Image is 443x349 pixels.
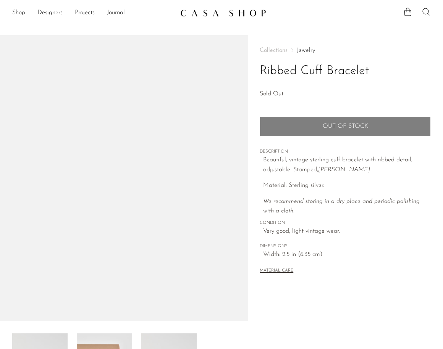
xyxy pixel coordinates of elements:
[263,155,431,175] p: Beautiful, vintage sterling cuff bracelet with ribbed detail, adjustable. Stamped,
[12,6,174,19] nav: Desktop navigation
[260,243,431,250] span: DIMENSIONS
[263,181,431,191] p: Material: Sterling silver.
[370,167,371,173] em: .
[323,123,368,130] span: Out of stock
[263,227,431,236] span: Very good; light vintage wear.
[260,268,293,274] button: MATERIAL CARE
[260,47,288,53] span: Collections
[318,167,370,173] em: [PERSON_NAME]
[12,6,174,19] ul: NEW HEADER MENU
[297,47,315,53] a: Jewelry
[75,8,95,18] a: Projects
[107,8,125,18] a: Journal
[260,91,283,97] span: Sold Out
[260,148,431,155] span: DESCRIPTION
[260,220,431,227] span: CONDITION
[260,61,431,81] h1: Ribbed Cuff Bracelet
[260,47,431,53] nav: Breadcrumbs
[263,250,431,260] span: Width: 2.5 in (6.35 cm)
[37,8,63,18] a: Designers
[260,116,431,136] button: Add to cart
[12,8,25,18] a: Shop
[263,198,420,214] i: We recommend storing in a dry place and periodic polishing with a cloth.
